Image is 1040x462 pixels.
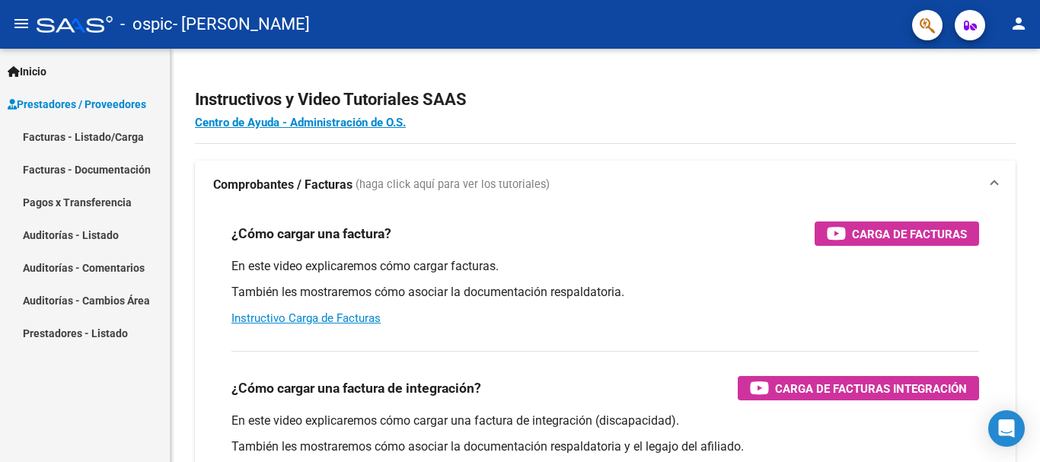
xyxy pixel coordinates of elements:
[815,221,979,246] button: Carga de Facturas
[356,177,550,193] span: (haga click aquí para ver los tutoriales)
[988,410,1025,447] div: Open Intercom Messenger
[231,223,391,244] h3: ¿Cómo cargar una factura?
[195,161,1016,209] mat-expansion-panel-header: Comprobantes / Facturas (haga click aquí para ver los tutoriales)
[1010,14,1028,33] mat-icon: person
[195,116,406,129] a: Centro de Ayuda - Administración de O.S.
[8,96,146,113] span: Prestadores / Proveedores
[120,8,173,41] span: - ospic
[231,258,979,275] p: En este video explicaremos cómo cargar facturas.
[231,311,381,325] a: Instructivo Carga de Facturas
[738,376,979,400] button: Carga de Facturas Integración
[231,378,481,399] h3: ¿Cómo cargar una factura de integración?
[775,379,967,398] span: Carga de Facturas Integración
[852,225,967,244] span: Carga de Facturas
[213,177,353,193] strong: Comprobantes / Facturas
[195,85,1016,114] h2: Instructivos y Video Tutoriales SAAS
[231,413,979,429] p: En este video explicaremos cómo cargar una factura de integración (discapacidad).
[12,14,30,33] mat-icon: menu
[231,284,979,301] p: También les mostraremos cómo asociar la documentación respaldatoria.
[173,8,310,41] span: - [PERSON_NAME]
[8,63,46,80] span: Inicio
[231,438,979,455] p: También les mostraremos cómo asociar la documentación respaldatoria y el legajo del afiliado.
